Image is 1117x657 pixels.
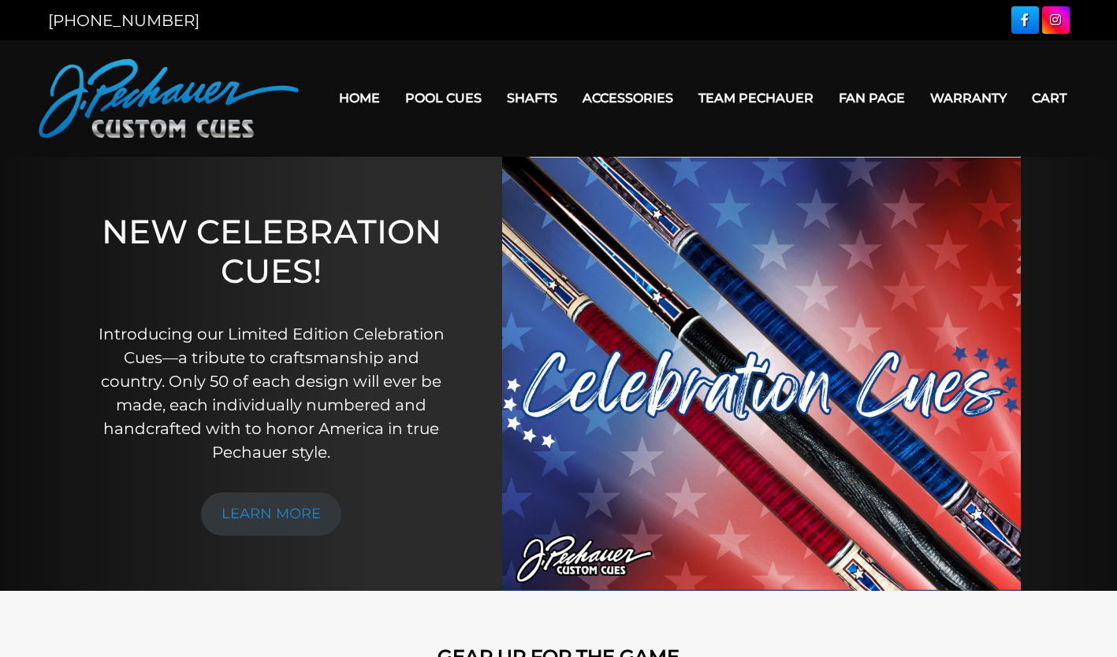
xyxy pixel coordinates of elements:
[326,78,393,118] a: Home
[570,78,686,118] a: Accessories
[686,78,826,118] a: Team Pechauer
[91,212,451,301] h1: NEW CELEBRATION CUES!
[918,78,1019,118] a: Warranty
[393,78,494,118] a: Pool Cues
[494,78,570,118] a: Shafts
[1019,78,1079,118] a: Cart
[91,322,451,464] p: Introducing our Limited Edition Celebration Cues—a tribute to craftsmanship and country. Only 50 ...
[826,78,918,118] a: Fan Page
[39,59,299,138] img: Pechauer Custom Cues
[48,11,199,30] a: [PHONE_NUMBER]
[201,492,341,536] a: LEARN MORE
